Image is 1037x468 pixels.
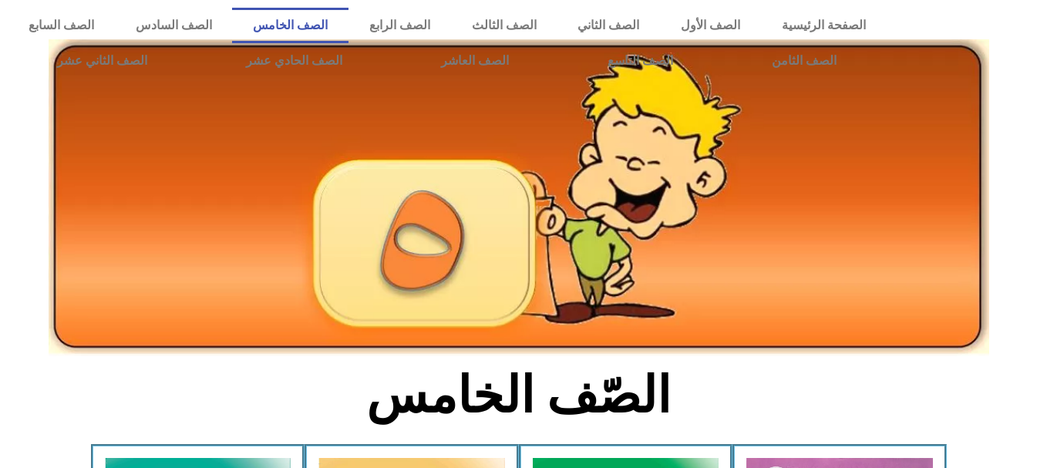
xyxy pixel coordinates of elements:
[197,43,392,79] a: الصف الحادي عشر
[722,43,886,79] a: الصف الثامن
[264,365,773,426] h2: الصّف الخامس
[761,8,887,43] a: الصفحة الرئيسية
[8,43,197,79] a: الصف الثاني عشر
[557,8,660,43] a: الصف الثاني
[660,8,761,43] a: الصف الأول
[115,8,233,43] a: الصف السادس
[232,8,348,43] a: الصف الخامس
[558,43,722,79] a: الصف التاسع
[8,8,115,43] a: الصف السابع
[392,43,558,79] a: الصف العاشر
[348,8,451,43] a: الصف الرابع
[451,8,557,43] a: الصف الثالث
